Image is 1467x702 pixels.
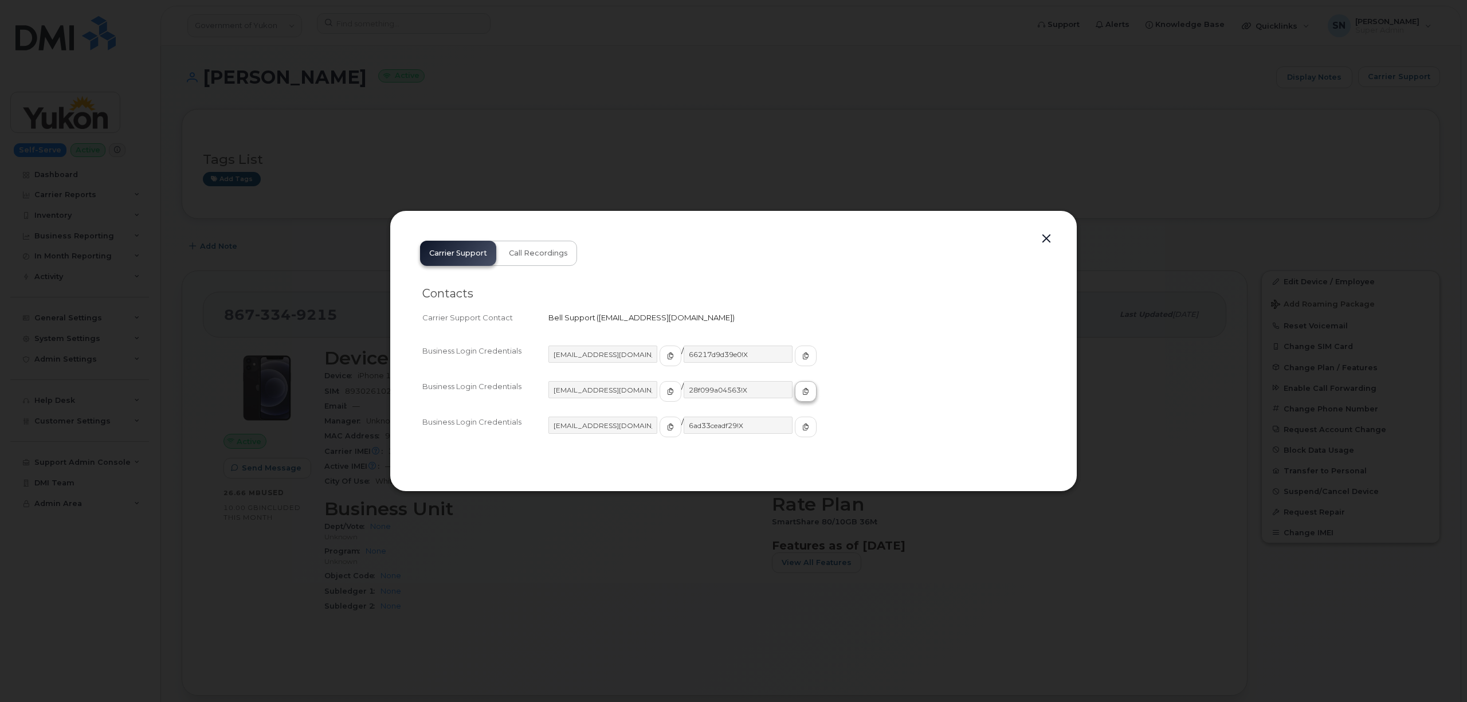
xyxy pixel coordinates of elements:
[599,313,732,322] span: [EMAIL_ADDRESS][DOMAIN_NAME]
[422,312,548,323] div: Carrier Support Contact
[422,287,1045,301] h2: Contacts
[795,381,817,402] button: copy to clipboard
[422,346,548,377] div: Business Login Credentials
[660,346,681,366] button: copy to clipboard
[422,381,548,412] div: Business Login Credentials
[795,417,817,437] button: copy to clipboard
[795,346,817,366] button: copy to clipboard
[548,381,1045,412] div: /
[660,417,681,437] button: copy to clipboard
[422,417,548,448] div: Business Login Credentials
[509,249,568,258] span: Call Recordings
[660,381,681,402] button: copy to clipboard
[548,313,595,322] span: Bell Support
[548,417,1045,448] div: /
[548,346,1045,377] div: /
